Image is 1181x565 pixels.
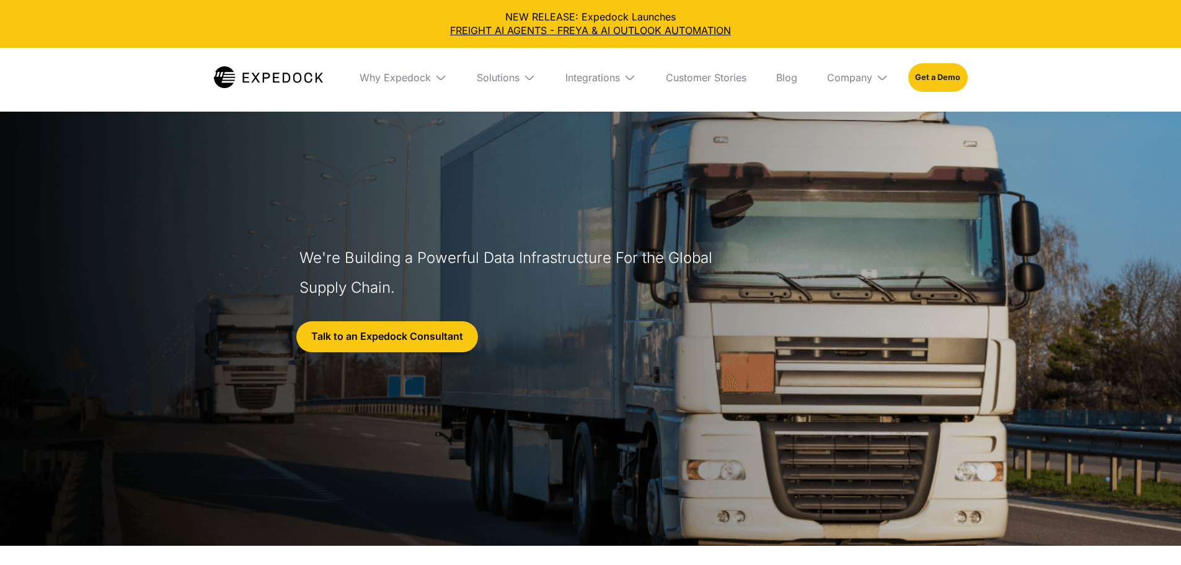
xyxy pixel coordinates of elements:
a: Blog [766,48,807,107]
a: Customer Stories [656,48,756,107]
div: Company [817,48,898,107]
div: Solutions [467,48,546,107]
div: Why Expedock [360,71,431,84]
div: Why Expedock [350,48,457,107]
div: NEW RELEASE: Expedock Launches [10,10,1171,38]
h1: We're Building a Powerful Data Infrastructure For the Global Supply Chain. [299,243,719,303]
div: Solutions [477,71,520,84]
div: Integrations [565,71,620,84]
a: Get a Demo [908,63,967,92]
div: Integrations [555,48,646,107]
a: FREIGHT AI AGENTS - FREYA & AI OUTLOOK AUTOMATION [10,24,1171,37]
div: Company [827,71,872,84]
a: Talk to an Expedock Consultant [296,321,478,352]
